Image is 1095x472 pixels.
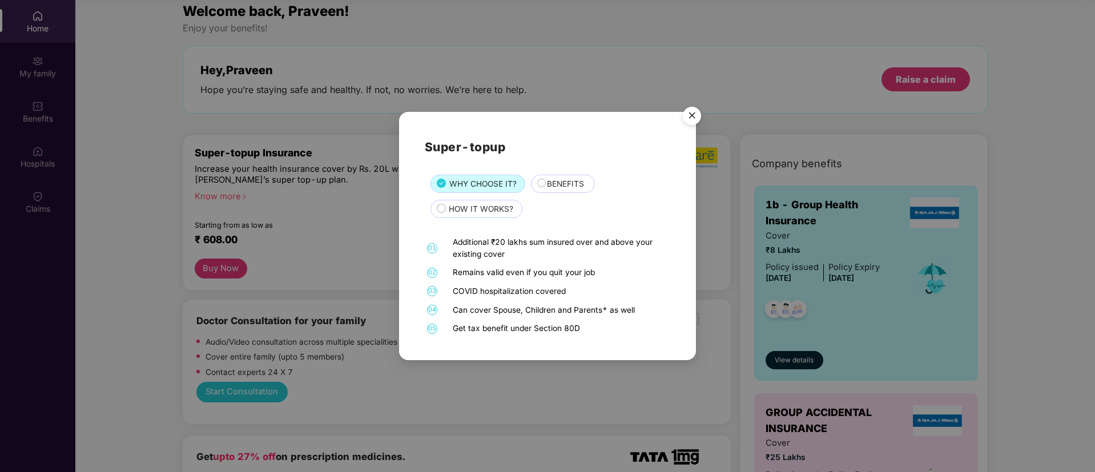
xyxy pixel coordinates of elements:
span: 02 [427,268,437,278]
div: COVID hospitalization covered [453,285,667,297]
span: WHY CHOOSE IT? [449,178,517,191]
span: 03 [427,286,437,296]
div: Remains valid even if you quit your job [453,267,667,279]
span: 05 [427,324,437,334]
button: Close [676,101,707,132]
span: HOW IT WORKS? [449,203,513,216]
span: 04 [427,305,437,315]
span: 01 [427,243,437,253]
div: Can cover Spouse, Children and Parents* as well [453,304,667,316]
div: Additional ₹20 lakhs sum insured over and above your existing cover [453,236,667,260]
span: BENEFITS [547,178,584,191]
h2: Super-topup [425,138,670,156]
img: svg+xml;base64,PHN2ZyB4bWxucz0iaHR0cDovL3d3dy53My5vcmcvMjAwMC9zdmciIHdpZHRoPSI1NiIgaGVpZ2h0PSI1Ni... [676,102,708,134]
div: Get tax benefit under Section 80D [453,322,667,334]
